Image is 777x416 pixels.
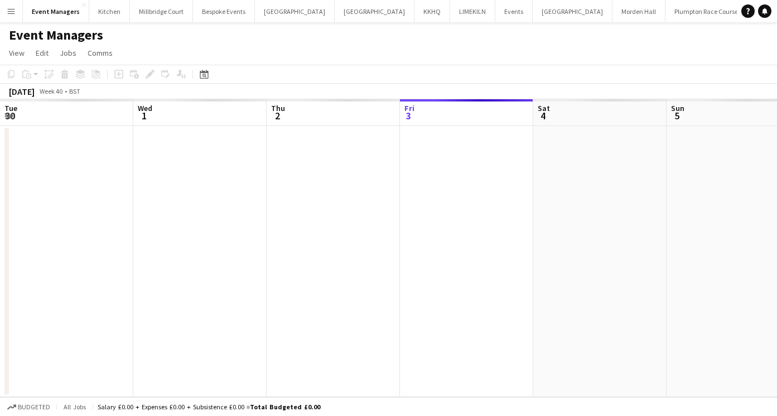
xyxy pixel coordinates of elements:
h1: Event Managers [9,27,103,43]
button: [GEOGRAPHIC_DATA] [335,1,414,22]
a: Edit [31,46,53,60]
button: LIMEKILN [450,1,495,22]
a: View [4,46,29,60]
span: 2 [269,109,285,122]
a: Comms [83,46,117,60]
span: 30 [3,109,17,122]
div: Salary £0.00 + Expenses £0.00 + Subsistence £0.00 = [98,403,320,411]
button: Plumpton Race Course [665,1,747,22]
button: Millbridge Court [130,1,193,22]
span: Week 40 [37,87,65,95]
button: Bespoke Events [193,1,255,22]
div: [DATE] [9,86,35,97]
span: Edit [36,48,49,58]
span: Wed [138,103,152,113]
span: Jobs [60,48,76,58]
button: Kitchen [89,1,130,22]
span: View [9,48,25,58]
button: Event Managers [23,1,89,22]
button: [GEOGRAPHIC_DATA] [255,1,335,22]
span: Total Budgeted £0.00 [250,403,320,411]
button: Budgeted [6,401,52,413]
button: KKHQ [414,1,450,22]
span: 3 [403,109,414,122]
span: 1 [136,109,152,122]
span: Thu [271,103,285,113]
span: Sun [671,103,684,113]
button: [GEOGRAPHIC_DATA] [533,1,612,22]
span: Sat [538,103,550,113]
button: Events [495,1,533,22]
span: 5 [669,109,684,122]
div: BST [69,87,80,95]
span: All jobs [61,403,88,411]
span: Fri [404,103,414,113]
span: Comms [88,48,113,58]
button: Morden Hall [612,1,665,22]
span: Budgeted [18,403,50,411]
span: Tue [4,103,17,113]
span: 4 [536,109,550,122]
a: Jobs [55,46,81,60]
